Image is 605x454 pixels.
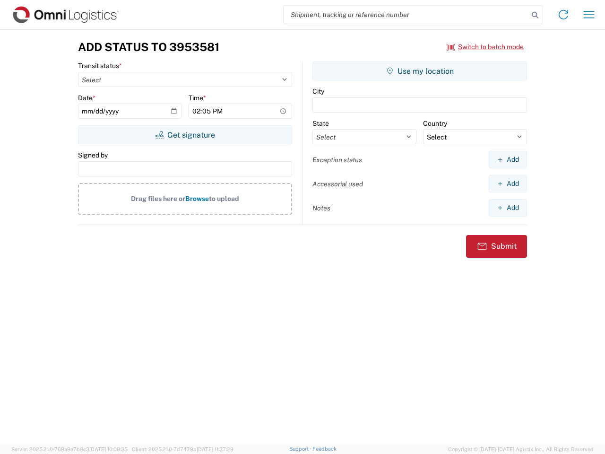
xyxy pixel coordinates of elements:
[78,61,122,70] label: Transit status
[89,446,128,452] span: [DATE] 10:09:35
[312,87,324,96] label: City
[312,204,330,212] label: Notes
[312,61,527,80] button: Use my location
[447,39,524,55] button: Switch to batch mode
[78,151,108,159] label: Signed by
[78,94,95,102] label: Date
[209,195,239,202] span: to upload
[11,446,128,452] span: Server: 2025.21.0-769a9a7b8c3
[197,446,233,452] span: [DATE] 11:37:29
[423,119,447,128] label: Country
[289,446,313,452] a: Support
[312,119,329,128] label: State
[489,175,527,192] button: Add
[312,180,363,188] label: Accessorial used
[131,195,185,202] span: Drag files here or
[312,446,337,452] a: Feedback
[312,156,362,164] label: Exception status
[489,151,527,168] button: Add
[489,199,527,217] button: Add
[284,6,528,24] input: Shipment, tracking or reference number
[78,40,219,54] h3: Add Status to 3953581
[448,445,594,454] span: Copyright © [DATE]-[DATE] Agistix Inc., All Rights Reserved
[466,235,527,258] button: Submit
[78,125,292,144] button: Get signature
[189,94,206,102] label: Time
[185,195,209,202] span: Browse
[132,446,233,452] span: Client: 2025.21.0-7d7479b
